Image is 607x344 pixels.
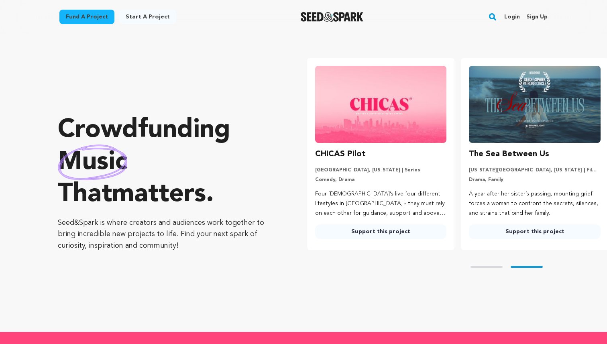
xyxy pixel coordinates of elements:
[301,12,364,22] a: Seed&Spark Homepage
[301,12,364,22] img: Seed&Spark Logo Dark Mode
[315,66,447,143] img: CHICAS Pilot image
[469,189,601,218] p: A year after her sister’s passing, mounting grief forces a woman to confront the secrets, silence...
[469,66,601,143] img: The Sea Between Us image
[504,10,520,23] a: Login
[58,145,127,180] img: hand sketched image
[469,224,601,239] a: Support this project
[112,182,206,208] span: matters
[119,10,176,24] a: Start a project
[526,10,548,23] a: Sign up
[315,177,447,183] p: Comedy, Drama
[469,177,601,183] p: Drama, Family
[315,148,366,161] h3: CHICAS Pilot
[58,217,275,252] p: Seed&Spark is where creators and audiences work together to bring incredible new projects to life...
[469,167,601,173] p: [US_STATE][GEOGRAPHIC_DATA], [US_STATE] | Film Short
[315,167,447,173] p: [GEOGRAPHIC_DATA], [US_STATE] | Series
[59,10,114,24] a: Fund a project
[315,189,447,218] p: Four [DEMOGRAPHIC_DATA]’s live four different lifestyles in [GEOGRAPHIC_DATA] - they must rely on...
[315,224,447,239] a: Support this project
[58,114,275,211] p: Crowdfunding that .
[469,148,549,161] h3: The Sea Between Us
